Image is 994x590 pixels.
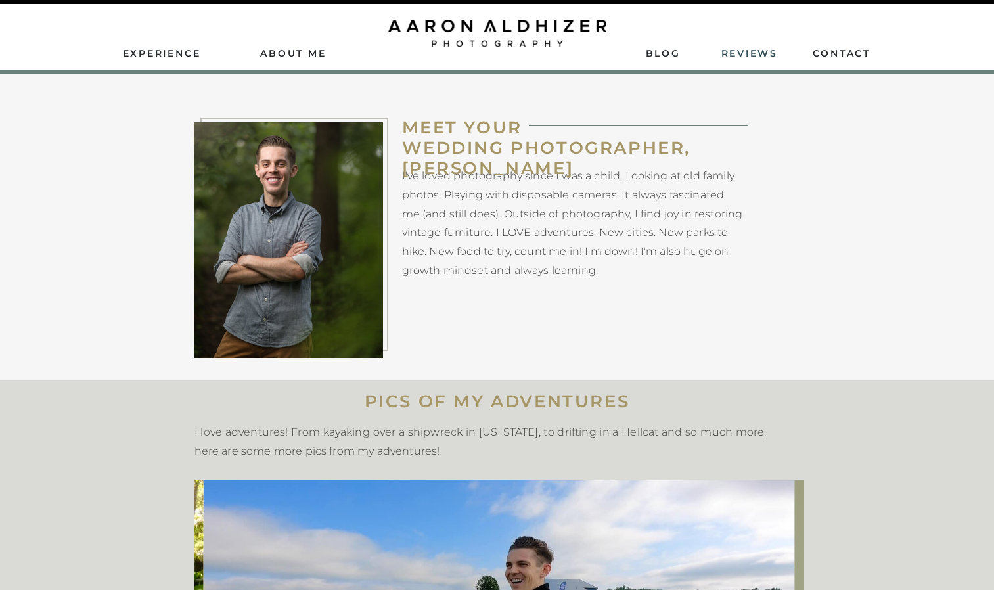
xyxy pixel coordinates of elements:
a: Blog [646,47,680,58]
p: I love adventures! From kayaking over a shipwreck in [US_STATE], to drifting in a Hellcat and so ... [194,423,767,459]
h1: MEET YOUR WEDDING PHOTOGRAPHER, [PERSON_NAME] [402,118,782,167]
h1: PICS OF MY ADVENTURES [103,392,892,412]
a: contact [813,47,872,58]
a: ReviEws [721,47,780,58]
p: I've loved photography since I was a child. Looking at old family photos. Playing with disposable... [402,167,743,278]
a: AbouT ME [247,47,340,58]
a: Experience [123,47,203,58]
